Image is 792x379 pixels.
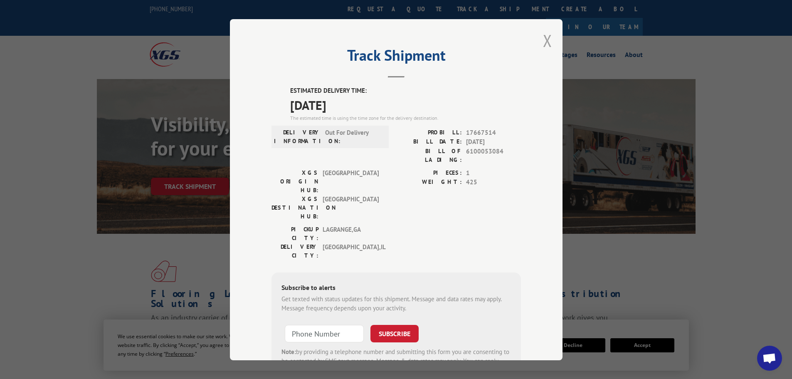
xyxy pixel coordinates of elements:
[285,325,364,342] input: Phone Number
[271,194,318,220] label: XGS DESTINATION HUB:
[281,294,511,313] div: Get texted with status updates for this shipment. Message and data rates may apply. Message frequ...
[271,225,318,242] label: PICKUP CITY:
[396,168,462,178] label: PIECES:
[543,30,552,52] button: Close modal
[281,282,511,294] div: Subscribe to alerts
[325,128,381,145] span: Out For Delivery
[757,346,782,371] div: Open chat
[370,325,419,342] button: SUBSCRIBE
[466,146,521,164] span: 6100053084
[396,146,462,164] label: BILL OF LADING:
[323,242,379,260] span: [GEOGRAPHIC_DATA] , IL
[466,168,521,178] span: 1
[271,50,521,65] h2: Track Shipment
[466,137,521,147] span: [DATE]
[323,194,379,220] span: [GEOGRAPHIC_DATA]
[323,225,379,242] span: LAGRANGE , GA
[396,128,462,137] label: PROBILL:
[290,86,521,96] label: ESTIMATED DELIVERY TIME:
[396,178,462,187] label: WEIGHT:
[466,128,521,137] span: 17667514
[290,95,521,114] span: [DATE]
[281,347,296,355] strong: Note:
[271,242,318,260] label: DELIVERY CITY:
[274,128,321,145] label: DELIVERY INFORMATION:
[281,347,511,375] div: by providing a telephone number and submitting this form you are consenting to be contacted by SM...
[323,168,379,194] span: [GEOGRAPHIC_DATA]
[466,178,521,187] span: 425
[290,114,521,121] div: The estimated time is using the time zone for the delivery destination.
[396,137,462,147] label: BILL DATE:
[271,168,318,194] label: XGS ORIGIN HUB:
